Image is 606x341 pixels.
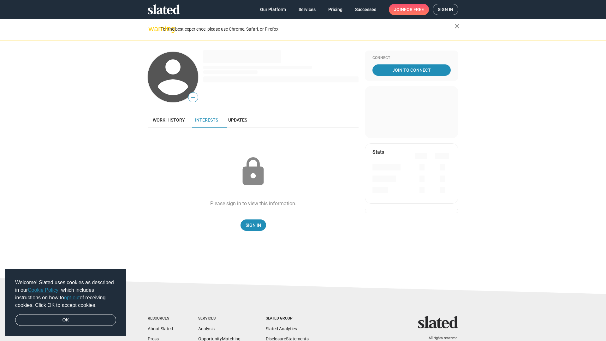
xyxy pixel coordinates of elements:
a: Our Platform [255,4,291,15]
span: Join To Connect [374,64,449,76]
a: Updates [223,112,252,128]
a: Joinfor free [389,4,429,15]
a: Pricing [323,4,348,15]
a: About Slated [148,326,173,331]
a: dismiss cookie message [15,314,116,326]
span: Our Platform [260,4,286,15]
span: Updates [228,117,247,123]
a: Cookie Policy [28,287,58,293]
div: Services [198,316,241,321]
a: opt-out [64,295,80,300]
a: Join To Connect [372,64,451,76]
span: Welcome! Slated uses cookies as described in our , which includes instructions on how to of recei... [15,279,116,309]
div: Connect [372,56,451,61]
a: Interests [190,112,223,128]
a: Successes [350,4,381,15]
div: Slated Group [266,316,309,321]
span: Successes [355,4,376,15]
mat-icon: warning [148,25,156,33]
span: Work history [153,117,185,123]
mat-icon: close [453,22,461,30]
mat-icon: lock [237,156,269,188]
mat-card-title: Stats [372,149,384,155]
div: Resources [148,316,173,321]
span: Join [394,4,424,15]
a: Work history [148,112,190,128]
span: Interests [195,117,218,123]
span: Sign In [246,219,261,231]
span: for free [404,4,424,15]
div: cookieconsent [5,269,126,336]
a: Sign In [241,219,266,231]
span: Sign in [438,4,453,15]
div: For the best experience, please use Chrome, Safari, or Firefox. [160,25,454,33]
div: Please sign in to view this information. [210,200,296,207]
span: — [188,93,198,102]
span: Services [299,4,316,15]
a: Slated Analytics [266,326,297,331]
a: Sign in [433,4,458,15]
a: Analysis [198,326,215,331]
span: Pricing [328,4,342,15]
a: Services [294,4,321,15]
